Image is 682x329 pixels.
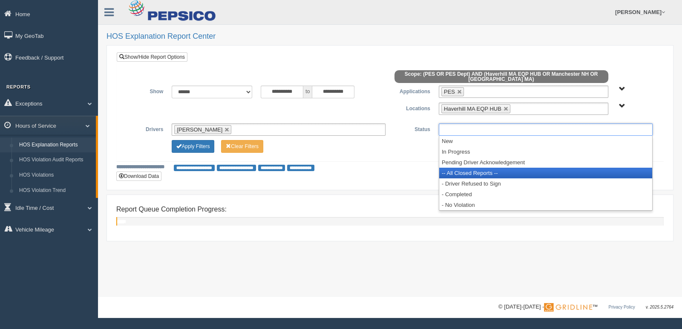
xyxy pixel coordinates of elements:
label: Applications [390,86,434,96]
button: Download Data [116,172,161,181]
label: Show [123,86,167,96]
h2: HOS Explanation Report Center [106,32,673,41]
li: - No Violation [439,200,652,210]
label: Locations [390,103,435,113]
a: HOS Violation Trend [15,183,96,198]
button: Change Filter Options [172,140,214,153]
li: - Driver Refused to Sign [439,178,652,189]
li: In Progress [439,146,652,157]
img: Gridline [544,303,592,312]
a: Privacy Policy [608,305,635,309]
button: Change Filter Options [221,140,263,153]
span: to [303,86,312,98]
label: Drivers [123,123,167,134]
li: - Completed [439,189,652,200]
a: HOS Violations [15,168,96,183]
span: v. 2025.5.2764 [646,305,673,309]
li: -- All Closed Reports -- [439,168,652,178]
a: HOS Violation Audit Reports [15,152,96,168]
span: Haverhill MA EQP HUB [444,106,501,112]
span: [PERSON_NAME] [177,126,222,133]
li: New [439,136,652,146]
span: Scope: (PES OR PES Dept) AND (Haverhill MA EQP HUB OR Manchester NH OR [GEOGRAPHIC_DATA] MA) [394,70,608,83]
label: Status [390,123,434,134]
h4: Report Queue Completion Progress: [116,206,664,213]
li: Pending Driver Acknowledgement [439,157,652,168]
a: HOS Explanation Reports [15,137,96,153]
div: © [DATE]-[DATE] - ™ [498,303,673,312]
span: PES [444,89,455,95]
a: Show/Hide Report Options [117,52,187,62]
